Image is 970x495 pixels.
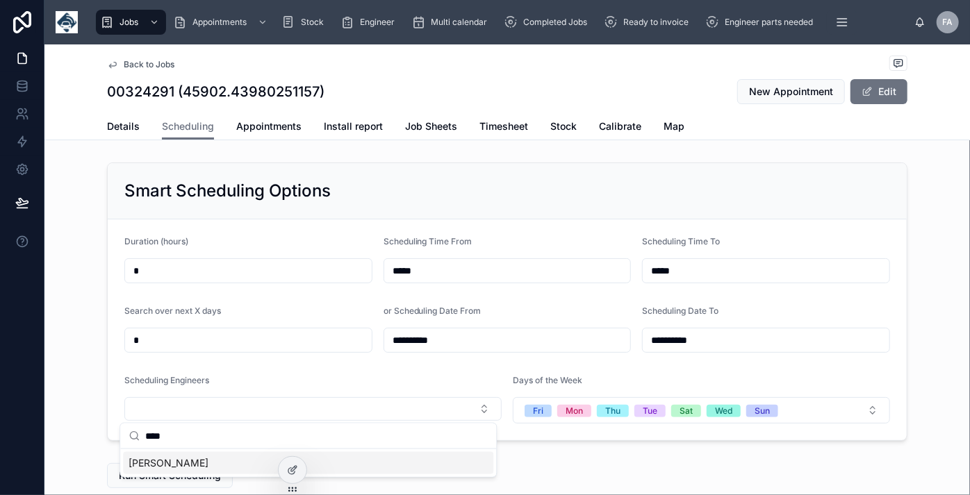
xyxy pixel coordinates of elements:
[56,11,78,33] img: App logo
[599,114,641,142] a: Calibrate
[336,10,404,35] a: Engineer
[120,449,496,477] div: Suggestions
[643,405,657,417] div: Tue
[597,403,629,417] button: Unselect THU
[749,85,833,99] span: New Appointment
[642,236,720,246] span: Scheduling Time To
[236,119,302,133] span: Appointments
[550,114,577,142] a: Stock
[715,405,732,417] div: Wed
[301,17,324,28] span: Stock
[277,10,334,35] a: Stock
[664,119,684,133] span: Map
[599,119,641,133] span: Calibrate
[701,10,823,35] a: Engineer parts needed
[431,17,487,28] span: Multi calendar
[525,403,552,417] button: Unselect FRI
[707,403,741,417] button: Unselect WED
[671,403,701,417] button: Unselect SAT
[523,17,587,28] span: Completed Jobs
[407,10,497,35] a: Multi calendar
[405,119,457,133] span: Job Sheets
[360,17,395,28] span: Engineer
[96,10,166,35] a: Jobs
[680,405,693,417] div: Sat
[500,10,597,35] a: Completed Jobs
[107,59,174,70] a: Back to Jobs
[324,114,383,142] a: Install report
[513,397,890,423] button: Select Button
[479,119,528,133] span: Timesheet
[642,305,718,316] span: Scheduling Date To
[513,375,582,385] span: Days of the Week
[725,17,813,28] span: Engineer parts needed
[124,397,502,421] button: Select Button
[605,405,620,417] div: Thu
[384,305,482,316] span: or Scheduling Date From
[634,403,666,417] button: Unselect TUE
[324,119,383,133] span: Install report
[107,463,233,488] button: Run Smart Scheduling
[124,180,331,202] h2: Smart Scheduling Options
[746,403,778,417] button: Unselect SUN
[192,17,247,28] span: Appointments
[89,7,914,37] div: scrollable content
[623,17,689,28] span: Ready to invoice
[600,10,698,35] a: Ready to invoice
[479,114,528,142] a: Timesheet
[107,82,324,101] h1: 00324291 (45902.43980251157)
[162,119,214,133] span: Scheduling
[107,114,140,142] a: Details
[566,405,583,417] div: Mon
[550,119,577,133] span: Stock
[236,114,302,142] a: Appointments
[850,79,907,104] button: Edit
[120,17,138,28] span: Jobs
[943,17,953,28] span: FA
[664,114,684,142] a: Map
[737,79,845,104] button: New Appointment
[124,236,188,246] span: Duration (hours)
[755,405,770,417] div: Sun
[129,456,208,470] span: [PERSON_NAME]
[557,403,591,417] button: Unselect MON
[533,405,543,417] div: Fri
[384,236,472,246] span: Scheduling Time From
[124,305,221,316] span: Search over next X days
[405,114,457,142] a: Job Sheets
[124,375,209,385] span: Scheduling Engineers
[107,119,140,133] span: Details
[162,114,214,140] a: Scheduling
[169,10,274,35] a: Appointments
[124,59,174,70] span: Back to Jobs
[119,469,221,483] span: Run Smart Scheduling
